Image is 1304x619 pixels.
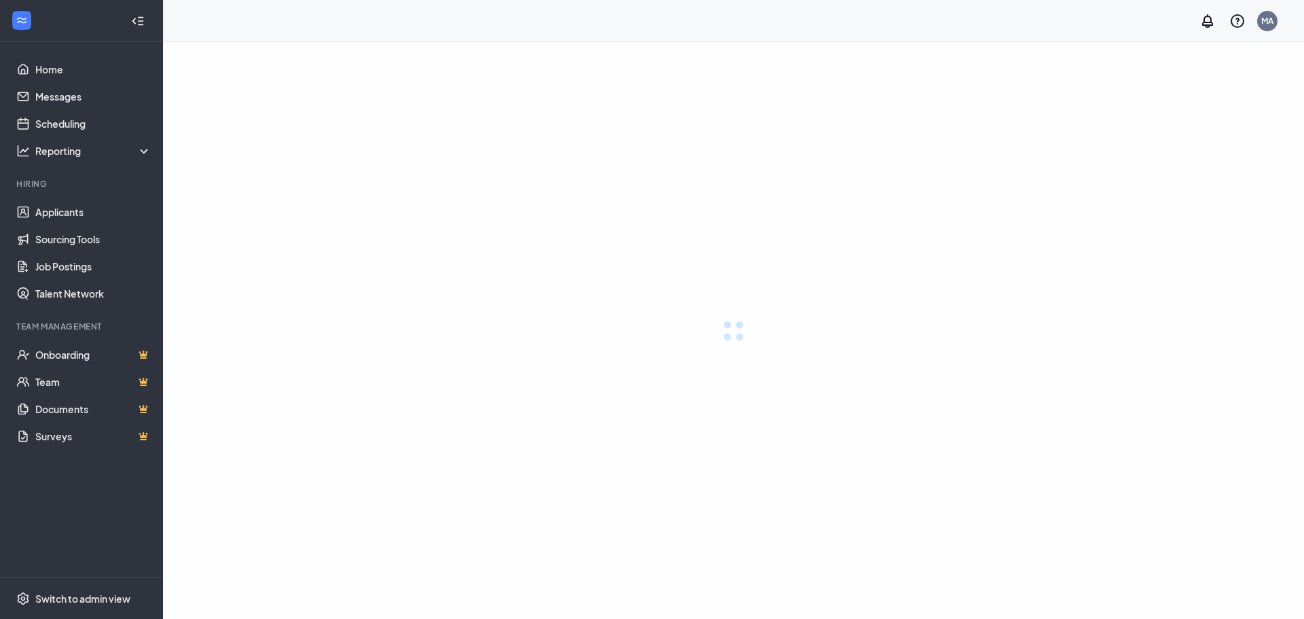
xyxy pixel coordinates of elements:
[35,253,151,280] a: Job Postings
[35,198,151,226] a: Applicants
[131,14,145,28] svg: Collapse
[15,14,29,27] svg: WorkstreamLogo
[35,592,130,605] div: Switch to admin view
[35,423,151,450] a: SurveysCrown
[1229,13,1246,29] svg: QuestionInfo
[35,83,151,110] a: Messages
[35,56,151,83] a: Home
[1199,13,1216,29] svg: Notifications
[35,144,152,158] div: Reporting
[1261,15,1273,26] div: MA
[16,178,149,190] div: Hiring
[35,280,151,307] a: Talent Network
[35,341,151,368] a: OnboardingCrown
[35,226,151,253] a: Sourcing Tools
[35,110,151,137] a: Scheduling
[35,368,151,395] a: TeamCrown
[35,395,151,423] a: DocumentsCrown
[16,321,149,332] div: Team Management
[16,592,30,605] svg: Settings
[16,144,30,158] svg: Analysis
